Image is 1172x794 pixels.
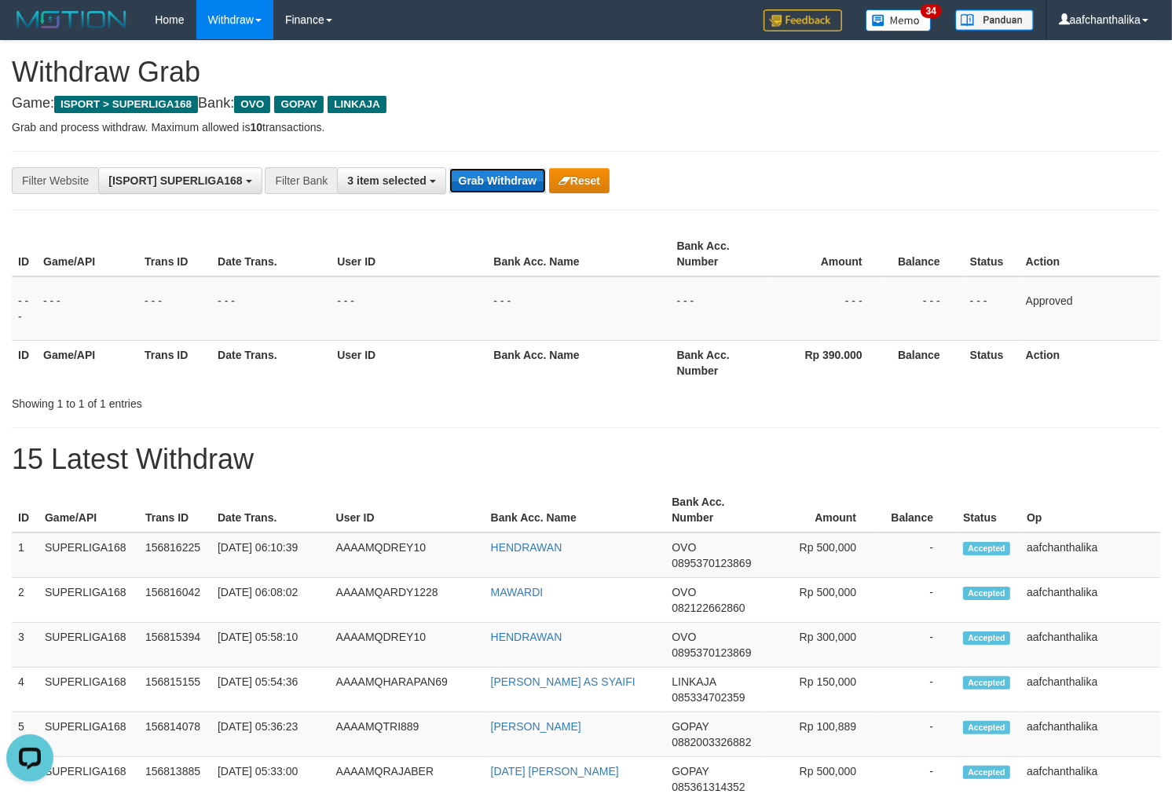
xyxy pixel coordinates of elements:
[491,675,635,688] a: [PERSON_NAME] AS SYAIFI
[108,174,242,187] span: [ISPORT] SUPERLIGA168
[6,6,53,53] button: Open LiveChat chat widget
[38,532,139,578] td: SUPERLIGA168
[337,167,445,194] button: 3 item selected
[672,602,745,614] span: Copy 082122662860 to clipboard
[38,578,139,623] td: SUPERLIGA168
[880,668,957,712] td: -
[672,646,751,659] span: Copy 0895370123869 to clipboard
[54,96,198,113] span: ISPORT > SUPERLIGA168
[487,276,670,341] td: - - -
[1020,712,1160,757] td: aafchanthalika
[139,668,211,712] td: 156815155
[265,167,337,194] div: Filter Bank
[671,232,769,276] th: Bank Acc. Number
[764,532,880,578] td: Rp 500,000
[491,720,581,733] a: [PERSON_NAME]
[886,340,964,385] th: Balance
[769,232,886,276] th: Amount
[38,488,139,532] th: Game/API
[12,444,1160,475] h1: 15 Latest Withdraw
[764,712,880,757] td: Rp 100,889
[963,587,1010,600] span: Accepted
[328,96,386,113] span: LINKAJA
[37,340,138,385] th: Game/API
[38,712,139,757] td: SUPERLIGA168
[211,623,330,668] td: [DATE] 05:58:10
[880,488,957,532] th: Balance
[211,488,330,532] th: Date Trans.
[866,9,932,31] img: Button%20Memo.svg
[211,668,330,712] td: [DATE] 05:54:36
[331,232,487,276] th: User ID
[331,340,487,385] th: User ID
[211,340,331,385] th: Date Trans.
[491,541,562,554] a: HENDRAWAN
[963,766,1010,779] span: Accepted
[769,340,886,385] th: Rp 390.000
[491,631,562,643] a: HENDRAWAN
[12,96,1160,112] h4: Game: Bank:
[138,276,211,341] td: - - -
[12,712,38,757] td: 5
[139,532,211,578] td: 156816225
[211,276,331,341] td: - - -
[764,668,880,712] td: Rp 150,000
[139,623,211,668] td: 156815394
[963,542,1010,555] span: Accepted
[139,712,211,757] td: 156814078
[1020,276,1160,341] td: Approved
[12,578,38,623] td: 2
[330,578,485,623] td: AAAAMQARDY1228
[38,623,139,668] td: SUPERLIGA168
[1020,578,1160,623] td: aafchanthalika
[250,121,262,134] strong: 10
[671,340,769,385] th: Bank Acc. Number
[964,232,1020,276] th: Status
[211,712,330,757] td: [DATE] 05:36:23
[1020,532,1160,578] td: aafchanthalika
[331,276,487,341] td: - - -
[672,765,709,778] span: GOPAY
[549,168,610,193] button: Reset
[963,676,1010,690] span: Accepted
[37,232,138,276] th: Game/API
[1020,340,1160,385] th: Action
[764,623,880,668] td: Rp 300,000
[330,532,485,578] td: AAAAMQDREY10
[12,668,38,712] td: 4
[138,340,211,385] th: Trans ID
[485,488,666,532] th: Bank Acc. Name
[139,578,211,623] td: 156816042
[211,532,330,578] td: [DATE] 06:10:39
[880,623,957,668] td: -
[12,276,37,341] td: - - -
[139,488,211,532] th: Trans ID
[672,720,709,733] span: GOPAY
[886,276,964,341] td: - - -
[880,712,957,757] td: -
[12,488,38,532] th: ID
[921,4,942,18] span: 34
[672,557,751,569] span: Copy 0895370123869 to clipboard
[487,340,670,385] th: Bank Acc. Name
[1020,623,1160,668] td: aafchanthalika
[211,578,330,623] td: [DATE] 06:08:02
[955,9,1034,31] img: panduan.png
[12,8,131,31] img: MOTION_logo.png
[1020,668,1160,712] td: aafchanthalika
[672,541,696,554] span: OVO
[138,232,211,276] th: Trans ID
[769,276,886,341] td: - - -
[672,691,745,704] span: Copy 085334702359 to clipboard
[12,340,37,385] th: ID
[12,167,98,194] div: Filter Website
[880,578,957,623] td: -
[672,781,745,793] span: Copy 085361314352 to clipboard
[964,276,1020,341] td: - - -
[672,736,751,748] span: Copy 0882003326882 to clipboard
[12,390,477,412] div: Showing 1 to 1 of 1 entries
[963,721,1010,734] span: Accepted
[764,578,880,623] td: Rp 500,000
[964,340,1020,385] th: Status
[671,276,769,341] td: - - -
